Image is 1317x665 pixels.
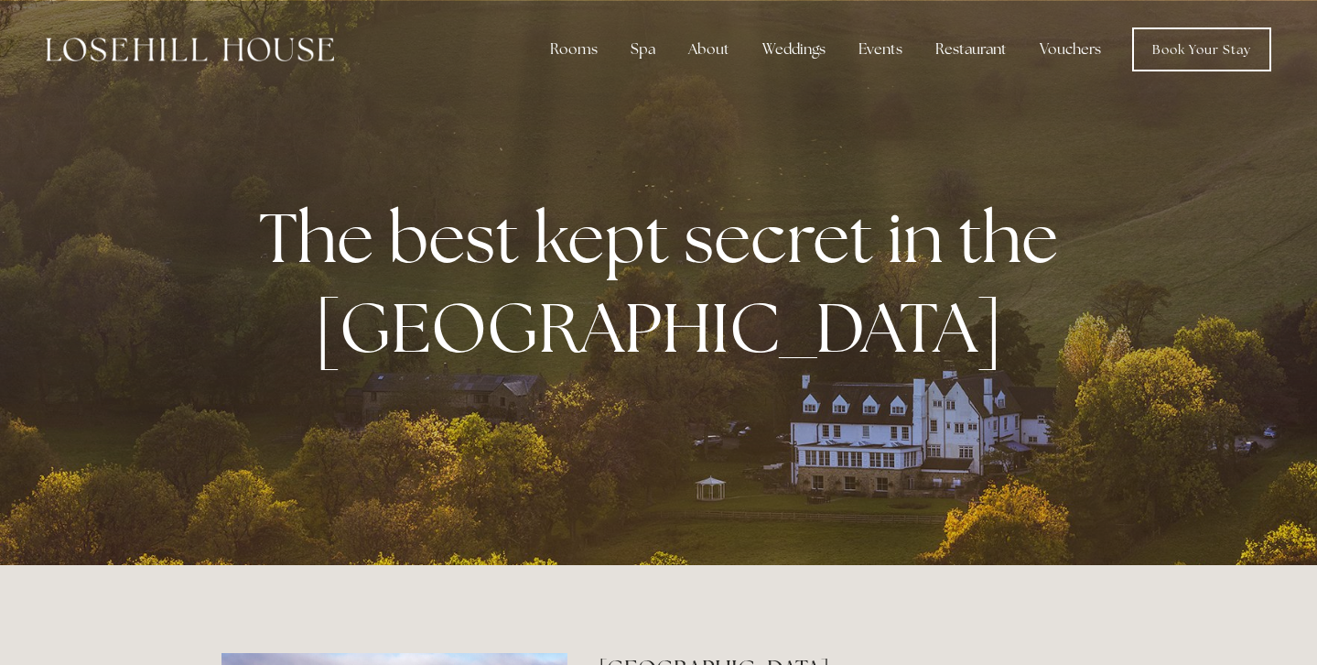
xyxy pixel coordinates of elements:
[844,31,917,68] div: Events
[921,31,1021,68] div: Restaurant
[1132,27,1271,71] a: Book Your Stay
[748,31,840,68] div: Weddings
[535,31,612,68] div: Rooms
[674,31,744,68] div: About
[259,192,1073,372] strong: The best kept secret in the [GEOGRAPHIC_DATA]
[46,38,334,61] img: Losehill House
[1025,31,1116,68] a: Vouchers
[616,31,670,68] div: Spa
